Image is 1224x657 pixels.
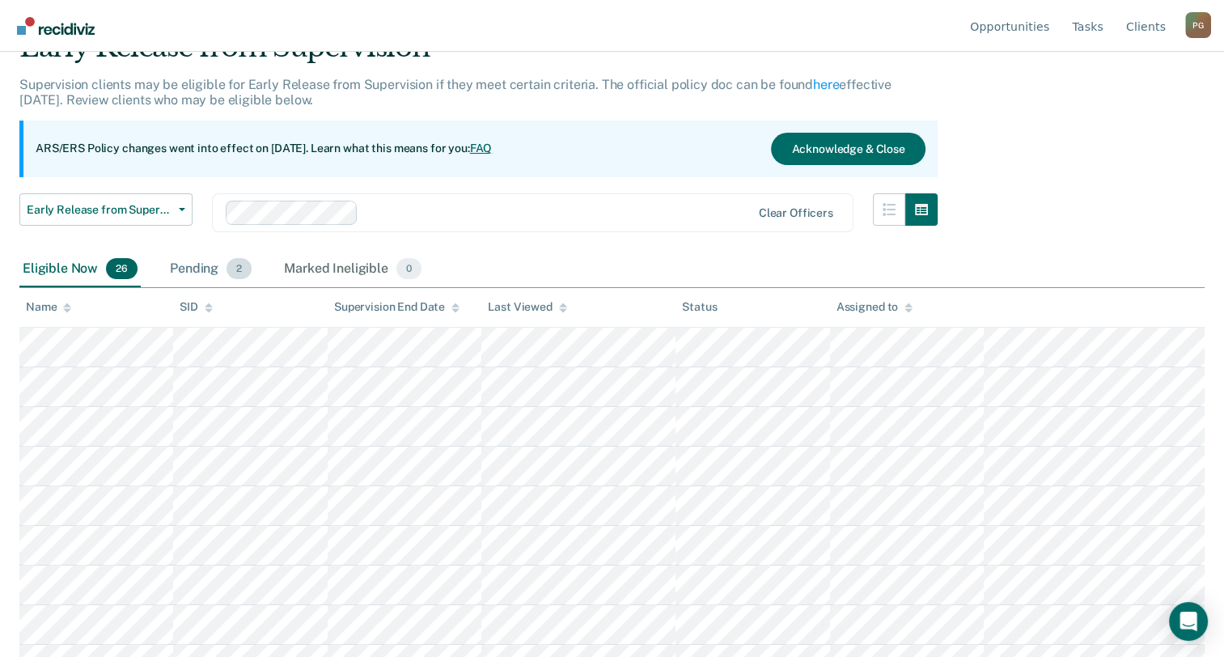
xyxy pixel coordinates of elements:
[334,300,460,314] div: Supervision End Date
[836,300,913,314] div: Assigned to
[470,142,493,155] a: FAQ
[19,77,892,108] p: Supervision clients may be eligible for Early Release from Supervision if they meet certain crite...
[19,31,938,77] div: Early Release from Supervision
[19,193,193,226] button: Early Release from Supervision
[281,252,425,287] div: Marked Ineligible0
[227,258,252,279] span: 2
[27,203,172,217] span: Early Release from Supervision
[106,258,138,279] span: 26
[17,17,95,35] img: Recidiviz
[488,300,566,314] div: Last Viewed
[396,258,421,279] span: 0
[759,206,833,220] div: Clear officers
[1169,602,1208,641] div: Open Intercom Messenger
[771,133,925,165] button: Acknowledge & Close
[36,141,492,157] p: ARS/ERS Policy changes went into effect on [DATE]. Learn what this means for you:
[813,77,839,92] a: here
[26,300,71,314] div: Name
[167,252,255,287] div: Pending2
[180,300,213,314] div: SID
[1185,12,1211,38] div: P G
[1185,12,1211,38] button: Profile dropdown button
[19,252,141,287] div: Eligible Now26
[682,300,717,314] div: Status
